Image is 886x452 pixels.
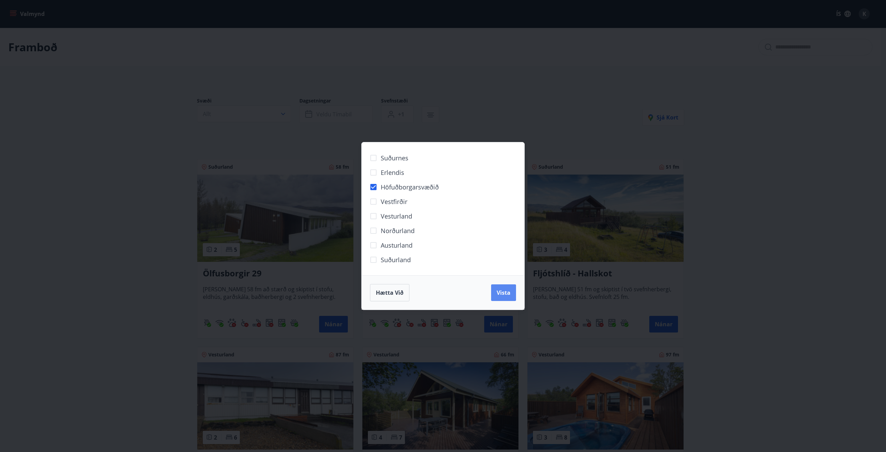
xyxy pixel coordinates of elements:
[376,289,404,296] span: Hætta við
[381,212,412,221] span: Vesturland
[497,289,510,296] span: Vista
[381,183,439,192] span: Höfuðborgarsvæðið
[381,226,415,235] span: Norðurland
[381,153,408,162] span: Suðurnes
[381,197,407,206] span: Vestfirðir
[381,241,413,250] span: Austurland
[381,168,404,177] span: Erlendis
[491,284,516,301] button: Vista
[381,255,411,264] span: Suðurland
[370,284,409,301] button: Hætta við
